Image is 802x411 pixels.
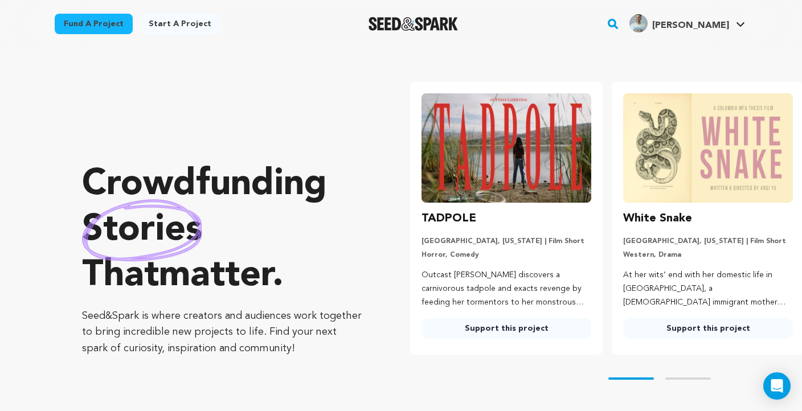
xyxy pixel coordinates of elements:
[422,237,591,246] p: [GEOGRAPHIC_DATA], [US_STATE] | Film Short
[652,21,729,30] span: [PERSON_NAME]
[82,308,365,357] p: Seed&Spark is where creators and audiences work together to bring incredible new projects to life...
[623,318,793,339] a: Support this project
[82,162,365,299] p: Crowdfunding that .
[369,17,458,31] img: Seed&Spark Logo Dark Mode
[627,12,747,36] span: Abe N.'s Profile
[623,250,793,260] p: Western, Drama
[140,14,220,34] a: Start a project
[763,372,791,400] div: Open Intercom Messenger
[629,14,729,32] div: Abe N.'s Profile
[422,209,476,228] h3: TADPOLE
[55,14,133,34] a: Fund a project
[422,93,591,203] img: TADPOLE image
[623,209,692,228] h3: White Snake
[623,93,793,203] img: White Snake image
[627,12,747,32] a: Abe N.'s Profile
[623,237,793,246] p: [GEOGRAPHIC_DATA], [US_STATE] | Film Short
[623,269,793,309] p: At her wits’ end with her domestic life in [GEOGRAPHIC_DATA], a [DEMOGRAPHIC_DATA] immigrant moth...
[369,17,458,31] a: Seed&Spark Homepage
[422,250,591,260] p: Horror, Comedy
[82,199,202,261] img: hand sketched image
[422,269,591,309] p: Outcast [PERSON_NAME] discovers a carnivorous tadpole and exacts revenge by feeding her tormentor...
[159,258,272,294] span: matter
[629,14,648,32] img: 79c85681d2c9d86f.jpg
[422,318,591,339] a: Support this project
